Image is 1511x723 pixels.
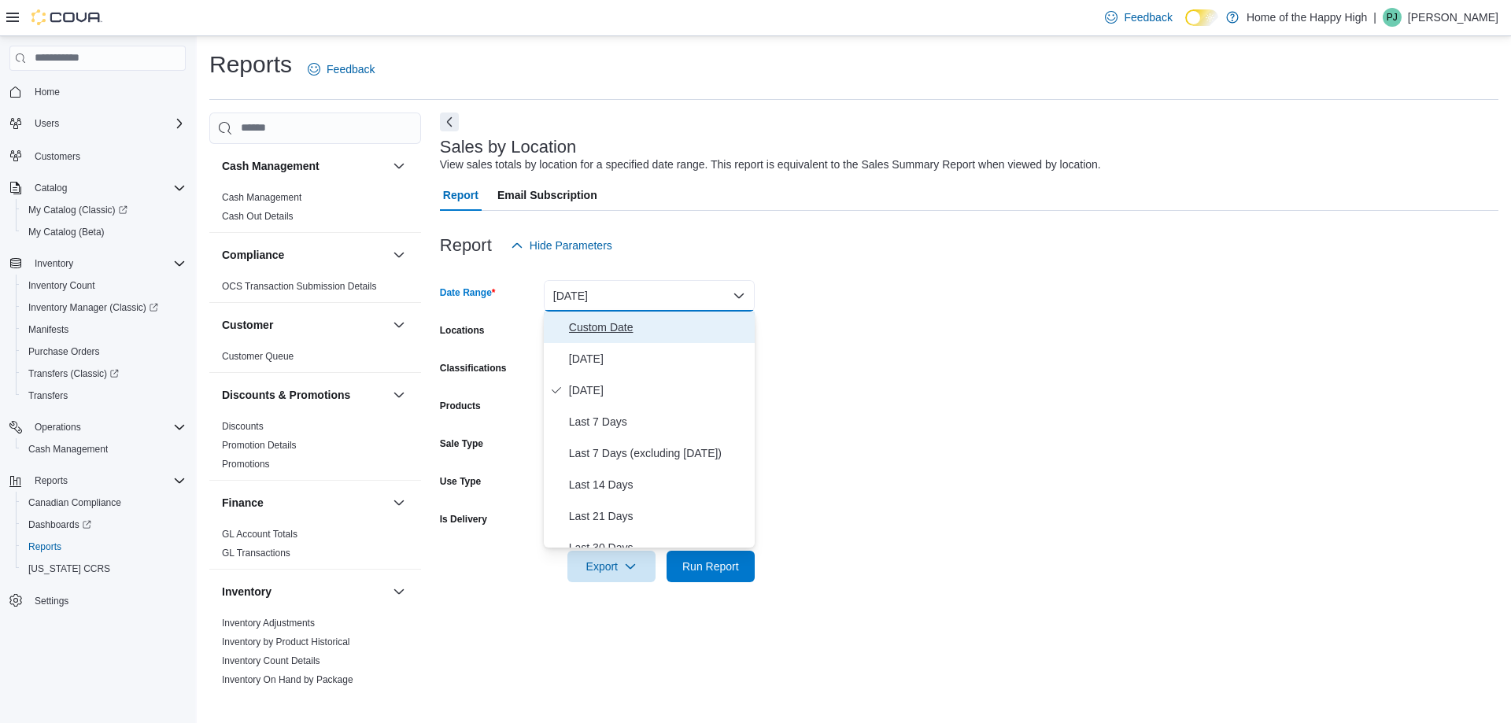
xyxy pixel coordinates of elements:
[544,312,755,548] div: Select listbox
[440,400,481,412] label: Products
[222,247,284,263] h3: Compliance
[16,536,192,558] button: Reports
[16,363,192,385] a: Transfers (Classic)
[35,117,59,130] span: Users
[22,364,125,383] a: Transfers (Classic)
[390,157,408,175] button: Cash Management
[390,245,408,264] button: Compliance
[222,618,315,629] a: Inventory Adjustments
[440,475,481,488] label: Use Type
[22,559,186,578] span: Washington CCRS
[209,525,421,569] div: Finance
[222,192,301,203] a: Cash Management
[569,444,748,463] span: Last 7 Days (excluding [DATE])
[22,342,186,361] span: Purchase Orders
[569,349,748,368] span: [DATE]
[35,595,68,607] span: Settings
[28,563,110,575] span: [US_STATE] CCRS
[28,418,186,437] span: Operations
[222,655,320,667] span: Inventory Count Details
[16,438,192,460] button: Cash Management
[209,347,421,372] div: Customer
[390,385,408,404] button: Discounts & Promotions
[222,548,290,559] a: GL Transactions
[222,421,264,432] a: Discounts
[22,386,186,405] span: Transfers
[28,301,158,314] span: Inventory Manager (Classic)
[28,179,186,197] span: Catalog
[567,551,656,582] button: Export
[222,317,273,333] h3: Customer
[28,82,186,101] span: Home
[16,199,192,221] a: My Catalog (Classic)
[28,83,66,101] a: Home
[35,257,73,270] span: Inventory
[22,493,186,512] span: Canadian Compliance
[28,179,73,197] button: Catalog
[35,474,68,487] span: Reports
[28,204,127,216] span: My Catalog (Classic)
[22,223,111,242] a: My Catalog (Beta)
[440,138,577,157] h3: Sales by Location
[222,351,294,362] a: Customer Queue
[222,636,350,647] a: Inventory by Product Historical
[16,319,192,341] button: Manifests
[569,507,748,526] span: Last 21 Days
[440,157,1101,173] div: View sales totals by location for a specified date range. This report is equivalent to the Sales ...
[22,201,134,219] a: My Catalog (Classic)
[1387,8,1398,27] span: PJ
[28,471,186,490] span: Reports
[3,177,192,199] button: Catalog
[28,254,79,273] button: Inventory
[504,230,619,261] button: Hide Parameters
[16,341,192,363] button: Purchase Orders
[569,412,748,431] span: Last 7 Days
[22,276,186,295] span: Inventory Count
[22,386,74,405] a: Transfers
[222,458,270,470] span: Promotions
[222,387,350,403] h3: Discounts & Promotions
[1185,9,1218,26] input: Dark Mode
[440,362,507,374] label: Classifications
[222,191,301,204] span: Cash Management
[1408,8,1498,27] p: [PERSON_NAME]
[569,475,748,494] span: Last 14 Days
[22,320,75,339] a: Manifests
[440,437,483,450] label: Sale Type
[35,182,67,194] span: Catalog
[1373,8,1376,27] p: |
[35,421,81,433] span: Operations
[544,280,755,312] button: [DATE]
[530,238,612,253] span: Hide Parameters
[222,281,377,292] a: OCS Transaction Submission Details
[28,443,108,456] span: Cash Management
[222,158,320,174] h3: Cash Management
[28,147,87,166] a: Customers
[22,493,127,512] a: Canadian Compliance
[16,514,192,536] a: Dashboards
[16,275,192,297] button: Inventory Count
[22,298,164,317] a: Inventory Manager (Classic)
[1099,2,1178,33] a: Feedback
[222,528,297,540] span: GL Account Totals
[577,551,646,582] span: Export
[28,254,186,273] span: Inventory
[390,493,408,512] button: Finance
[222,440,297,451] a: Promotion Details
[327,61,375,77] span: Feedback
[390,315,408,334] button: Customer
[22,276,102,295] a: Inventory Count
[222,420,264,433] span: Discounts
[569,381,748,400] span: [DATE]
[222,247,386,263] button: Compliance
[28,518,91,531] span: Dashboards
[28,279,95,292] span: Inventory Count
[222,495,386,511] button: Finance
[301,53,381,85] a: Feedback
[667,551,755,582] button: Run Report
[35,86,60,98] span: Home
[1185,26,1186,27] span: Dark Mode
[22,537,68,556] a: Reports
[222,529,297,540] a: GL Account Totals
[28,367,119,380] span: Transfers (Classic)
